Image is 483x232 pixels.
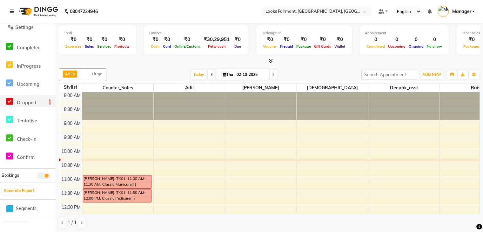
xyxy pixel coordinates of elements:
[17,118,37,124] span: Tentative
[72,71,75,76] a: x
[60,190,82,197] div: 11:30 AM
[422,72,441,77] span: ADD NEW
[83,44,96,49] span: Sales
[232,36,243,43] div: ₹0
[261,44,278,49] span: Voucher
[149,36,161,43] div: ₹0
[82,84,153,92] span: Counter_Sales
[16,205,37,212] span: Segments
[17,63,41,69] span: InProgress
[191,70,207,79] span: Today
[261,31,347,36] div: Redemption
[221,72,235,77] span: Thu
[63,120,82,127] div: 9:00 AM
[173,36,201,43] div: ₹0
[149,44,161,49] span: Cash
[312,36,333,43] div: ₹0
[361,70,417,79] input: Search Appointment
[113,44,131,49] span: Products
[278,44,295,49] span: Prepaid
[365,44,386,49] span: Completed
[386,44,407,49] span: Upcoming
[17,154,35,160] span: Confirm
[83,189,151,202] div: [PERSON_NAME], TK01, 11:30 AM-12:00 PM, Classic Pedicure(F)
[225,84,296,92] span: [PERSON_NAME]
[297,84,368,92] span: [DEMOGRAPHIC_DATA]
[173,44,201,49] span: Online/Custom
[365,36,386,43] div: 0
[295,36,312,43] div: ₹0
[312,44,333,49] span: Gift Cards
[64,31,131,36] div: Total
[64,44,83,49] span: Expenses
[60,176,82,183] div: 11:00 AM
[154,84,225,92] span: Adil
[278,36,295,43] div: ₹0
[60,148,82,155] div: 10:00 AM
[15,24,33,30] span: Settings
[2,173,19,178] span: Bookings
[83,175,151,188] div: [PERSON_NAME], TK01, 11:00 AM-11:30 AM, Classic Manicure(F)
[421,70,443,79] button: ADD NEW
[161,44,173,49] span: Card
[233,44,243,49] span: Due
[161,36,173,43] div: ₹0
[201,36,232,43] div: ₹30,29,951
[261,36,278,43] div: ₹0
[83,36,96,43] div: ₹0
[235,70,266,79] input: 2025-10-02
[16,3,60,20] img: logo
[407,44,425,49] span: Ongoing
[462,36,481,43] div: ₹0
[425,44,444,49] span: No show
[438,6,449,17] img: Manager
[17,99,36,106] span: Dropped
[365,31,444,36] div: Appointment
[96,44,113,49] span: Services
[63,134,82,141] div: 9:30 AM
[113,36,131,43] div: ₹0
[206,44,227,49] span: Petty cash
[425,36,444,43] div: 0
[2,24,54,31] a: Settings
[17,81,39,87] span: Upcoming
[59,84,82,91] div: Stylist
[91,71,101,76] span: +5
[17,44,41,51] span: Completed
[333,36,347,43] div: ₹0
[462,44,481,49] span: Packages
[2,186,36,195] button: Generate Report
[149,31,243,36] div: Finance
[64,36,83,43] div: ₹0
[65,71,72,76] span: Adil
[60,204,82,211] div: 12:00 PM
[63,92,82,99] div: 8:00 AM
[295,44,312,49] span: Package
[63,106,82,113] div: 8:30 AM
[68,219,77,226] span: 1 / 1
[70,3,98,20] b: 08047224946
[452,8,471,15] span: Manager
[17,136,37,142] span: Check-In
[96,36,113,43] div: ₹0
[368,84,439,92] span: Deepak_asst
[407,36,425,43] div: 0
[60,162,82,169] div: 10:30 AM
[333,44,347,49] span: Wallet
[386,36,407,43] div: 0
[2,222,28,231] button: Page Builder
